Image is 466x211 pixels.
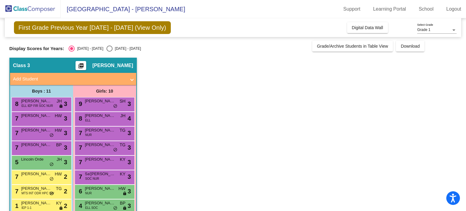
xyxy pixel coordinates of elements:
div: Girls: 10 [73,85,136,97]
span: NUR [85,191,92,196]
span: 3 [128,201,131,210]
span: [PERSON_NAME] [92,63,133,69]
span: 3 [64,158,67,167]
span: do_not_disturb_alt [113,148,117,152]
span: ELL SOC [85,206,98,210]
a: School [414,4,438,14]
span: [PERSON_NAME] [85,185,115,192]
span: do_not_disturb_alt [49,191,54,196]
span: HW [55,127,62,134]
span: do_not_disturb_alt [49,162,54,167]
span: HW [118,185,125,192]
span: ELL IEP FIR SOC NUR [22,104,53,108]
span: HW [55,113,62,119]
div: Boys : 11 [10,85,73,97]
div: [DATE] - [DATE] [113,46,141,51]
button: Digital Data Wall [347,22,388,33]
span: IEP 1-1 [22,206,32,210]
span: 8 [14,100,19,107]
mat-radio-group: Select an option [69,46,141,52]
span: Sa'[PERSON_NAME] [85,171,115,177]
span: 7 [14,115,19,122]
span: 7 [14,173,19,180]
span: Download [401,44,420,49]
span: 7 [14,144,19,151]
mat-panel-title: Add Student [13,76,126,83]
a: Support [339,4,365,14]
span: ELL [85,118,91,123]
span: 3 [128,158,131,167]
span: Class 3 [13,63,30,69]
span: 5 [14,159,19,165]
span: 7 [77,144,82,151]
span: [PERSON_NAME] [PERSON_NAME] [21,185,52,192]
span: lock [123,191,127,196]
mat-expansion-panel-header: Add Student [10,73,136,85]
span: 3 [64,143,67,152]
span: do_not_disturb_alt [49,177,54,182]
span: [PERSON_NAME] [21,98,52,104]
span: 7 [14,188,19,195]
span: KY [120,171,126,177]
span: [PERSON_NAME] [85,113,115,119]
span: 3 [128,187,131,196]
span: NUR [85,133,92,137]
span: 7 [77,173,82,180]
span: [PERSON_NAME] [21,142,52,148]
span: 6 [77,188,82,195]
span: 4 [128,114,131,123]
span: lock [59,206,63,211]
span: 7 [14,130,19,136]
span: 3 [64,114,67,123]
mat-icon: picture_as_pdf [77,63,85,71]
span: 7 [77,130,82,136]
span: 2 [64,172,67,181]
span: [PERSON_NAME] [85,127,115,133]
a: Logout [441,4,466,14]
span: 9 [77,100,82,107]
span: Display Scores for Years: [9,46,64,51]
button: Download [396,41,424,52]
span: 2 [64,201,67,210]
span: 3 [128,172,131,181]
span: Lincoln Orde [21,156,52,162]
button: Grade/Archive Students in Table View [312,41,393,52]
span: Grade 1 [417,28,430,32]
span: JH [120,113,126,119]
span: 3 [128,128,131,138]
span: 7 [77,159,82,165]
button: Print Students Details [76,61,86,70]
span: lock [123,206,127,211]
a: Learning Portal [368,4,411,14]
span: First Grade Previous Year [DATE] - [DATE] (View Only) [14,21,171,34]
span: 8 [77,115,82,122]
span: [PERSON_NAME] [85,156,115,162]
span: 3 [128,143,131,152]
span: Digital Data Wall [352,25,383,30]
span: JH [57,98,62,104]
span: MTS INT ODR HPC SW [22,191,54,196]
span: [PERSON_NAME] [85,200,115,206]
span: JH [57,156,62,163]
span: KY [56,200,62,206]
span: [PERSON_NAME] [21,171,52,177]
span: TG [56,185,62,192]
span: 1 [14,202,19,209]
div: [DATE] - [DATE] [75,46,103,51]
span: 3 [64,99,67,108]
span: KY [120,156,126,163]
span: HW [55,171,62,177]
span: [PERSON_NAME] [85,98,115,104]
span: [GEOGRAPHIC_DATA] - [PERSON_NAME] [61,4,185,14]
span: 3 [128,99,131,108]
span: do_not_disturb_alt [49,133,54,138]
span: BP [120,200,126,206]
span: [PERSON_NAME] [PERSON_NAME] [21,113,52,119]
span: SH [120,98,125,104]
span: TG [120,127,125,134]
span: 4 [77,202,82,209]
span: TG [120,142,125,148]
span: 2 [64,187,67,196]
span: [PERSON_NAME] [21,127,52,133]
span: do_not_disturb_alt [113,206,117,211]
